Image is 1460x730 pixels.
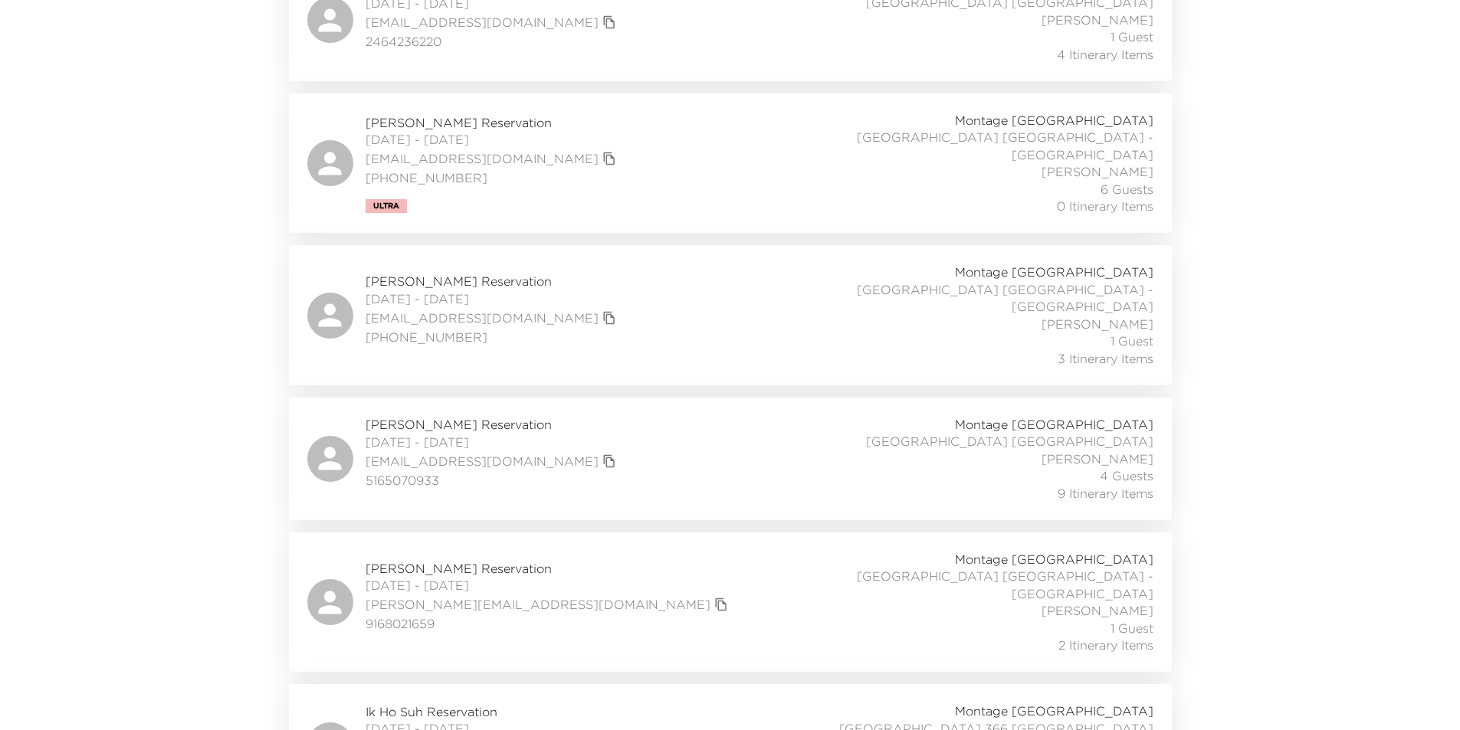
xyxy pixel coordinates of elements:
span: [PERSON_NAME] Reservation [366,560,732,577]
a: [PERSON_NAME] Reservation[DATE] - [DATE][EMAIL_ADDRESS][DOMAIN_NAME]copy primary member email[PHO... [289,245,1172,385]
span: [DATE] - [DATE] [366,577,732,594]
span: 2464236220 [366,33,620,50]
a: [EMAIL_ADDRESS][DOMAIN_NAME] [366,453,599,470]
span: Ik Ho Suh Reservation [366,703,620,720]
span: 2 Itinerary Items [1058,637,1153,653]
button: copy primary member email [599,450,620,472]
button: copy primary member email [599,148,620,169]
span: [PERSON_NAME] [1042,450,1153,467]
span: Montage [GEOGRAPHIC_DATA] [955,551,1153,568]
span: [PHONE_NUMBER] [366,329,620,345]
span: [PHONE_NUMBER] [366,169,620,186]
span: Montage [GEOGRAPHIC_DATA] [955,264,1153,280]
button: copy primary member email [710,594,732,615]
button: copy primary member email [599,11,620,33]
span: [PERSON_NAME] Reservation [366,273,620,290]
span: [DATE] - [DATE] [366,290,620,307]
span: Montage [GEOGRAPHIC_DATA] [955,416,1153,433]
span: 1 Guest [1111,332,1153,349]
button: copy primary member email [599,307,620,329]
span: [PERSON_NAME] [1042,11,1153,28]
span: Montage [GEOGRAPHIC_DATA] [955,702,1153,719]
span: [GEOGRAPHIC_DATA] [GEOGRAPHIC_DATA] - [GEOGRAPHIC_DATA] [815,129,1153,163]
span: 9168021659 [366,615,732,632]
span: [DATE] - [DATE] [366,434,620,450]
span: 6 Guests [1101,181,1153,198]
span: [GEOGRAPHIC_DATA] [GEOGRAPHIC_DATA] - [GEOGRAPHIC_DATA] [815,568,1153,602]
a: [PERSON_NAME] Reservation[DATE] - [DATE][EMAIL_ADDRESS][DOMAIN_NAME]copy primary member email[PHO... [289,93,1172,233]
span: [GEOGRAPHIC_DATA] [GEOGRAPHIC_DATA] - [GEOGRAPHIC_DATA] [815,281,1153,316]
a: [PERSON_NAME] Reservation[DATE] - [DATE][PERSON_NAME][EMAIL_ADDRESS][DOMAIN_NAME]copy primary mem... [289,532,1172,672]
a: [EMAIL_ADDRESS][DOMAIN_NAME] [366,150,599,167]
a: [PERSON_NAME] Reservation[DATE] - [DATE][EMAIL_ADDRESS][DOMAIN_NAME]copy primary member email5165... [289,398,1172,520]
span: [GEOGRAPHIC_DATA] [GEOGRAPHIC_DATA] [866,433,1153,450]
span: 9 Itinerary Items [1058,485,1153,502]
span: 5165070933 [366,472,620,489]
span: 4 Guests [1100,467,1153,484]
span: 4 Itinerary Items [1057,46,1153,63]
span: 1 Guest [1111,620,1153,637]
span: [PERSON_NAME] Reservation [366,114,620,131]
span: 3 Itinerary Items [1058,350,1153,367]
a: [EMAIL_ADDRESS][DOMAIN_NAME] [366,14,599,31]
a: [PERSON_NAME][EMAIL_ADDRESS][DOMAIN_NAME] [366,596,710,613]
a: [EMAIL_ADDRESS][DOMAIN_NAME] [366,309,599,326]
span: 0 Itinerary Items [1057,198,1153,214]
span: [PERSON_NAME] [1042,163,1153,180]
span: [PERSON_NAME] Reservation [366,416,620,433]
span: Montage [GEOGRAPHIC_DATA] [955,112,1153,129]
span: [DATE] - [DATE] [366,131,620,148]
span: [PERSON_NAME] [1042,602,1153,619]
span: Ultra [373,201,399,211]
span: 1 Guest [1111,28,1153,45]
span: [PERSON_NAME] [1042,316,1153,332]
